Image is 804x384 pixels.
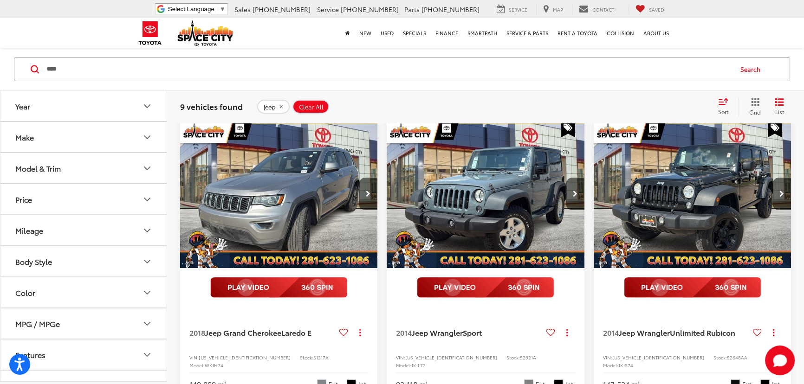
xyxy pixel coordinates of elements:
[317,5,339,14] span: Service
[773,329,774,336] span: dropdown dots
[189,362,205,369] span: Model:
[359,178,377,210] button: Next image
[553,18,602,48] a: Rent a Toyota
[234,5,251,14] span: Sales
[0,122,168,153] button: MakeMake
[15,226,43,235] div: Mileage
[732,58,774,81] button: Search
[536,4,570,14] a: Map
[624,277,761,298] img: full motion video
[765,346,795,375] button: Toggle Chat Window
[775,108,784,115] span: List
[404,5,420,14] span: Parts
[281,327,311,338] span: Laredo E
[313,354,329,361] span: S1217A
[612,354,704,361] span: [US_VEHICLE_IDENTIFICATION_NUMBER]
[593,120,792,269] img: 2014 Jeep Wrangler Unlimited Rubicon
[553,6,563,13] span: Map
[15,102,30,111] div: Year
[772,178,791,210] button: Next image
[0,91,168,122] button: YearYear
[396,327,412,338] span: 2014
[619,327,670,338] span: Jeep Wrangler
[142,163,153,174] div: Model & Trim
[189,327,336,338] a: 2018Jeep Grand CherokeeLaredo E
[765,324,782,340] button: Actions
[299,103,324,110] span: Clear All
[0,154,168,184] button: Model & TrimModel & Trim
[142,101,153,112] div: Year
[177,20,233,46] img: Space City Toyota
[46,58,732,80] input: Search by Make, Model, or Keyword
[199,354,291,361] span: [US_VEHICLE_IDENTIFICATION_NUMBER]
[502,18,553,48] a: Service & Parts
[355,18,376,48] a: New
[592,6,614,13] span: Contact
[768,97,791,116] button: List View
[713,354,727,361] span: Stock:
[142,132,153,143] div: Make
[629,4,671,14] a: My Saved Vehicles
[142,287,153,298] div: Color
[205,327,281,338] span: Jeep Grand Cherokee
[142,318,153,329] div: MPG / MPGe
[189,354,199,361] span: VIN:
[15,133,34,142] div: Make
[739,97,768,116] button: Grid View
[15,320,60,328] div: MPG / MPGe
[431,18,463,48] a: Finance
[180,120,378,268] a: 2018 Jeep Grand Cherokee Laredo E2018 Jeep Grand Cherokee Laredo E2018 Jeep Grand Cherokee Laredo...
[352,324,368,340] button: Actions
[618,362,633,369] span: JKJS74
[670,327,735,338] span: Unlimited Rubicon
[727,354,747,361] span: 52648AA
[398,18,431,48] a: Specials
[180,101,243,112] span: 9 vehicles found
[0,216,168,246] button: MileageMileage
[142,225,153,236] div: Mileage
[189,327,205,338] span: 2018
[602,18,639,48] a: Collision
[463,18,502,48] a: SmartPath
[133,18,168,48] img: Toyota
[713,97,739,116] button: Select sort value
[142,194,153,205] div: Price
[168,6,226,13] a: Select Language​
[603,327,749,338] a: 2014Jeep WranglerUnlimited Rubicon
[142,349,153,360] div: Features
[593,120,792,268] a: 2014 Jeep Wrangler Unlimited Rubicon2014 Jeep Wrangler Unlimited Rubicon2014 Jeep Wrangler Unlimi...
[649,6,664,13] span: Saved
[341,18,355,48] a: Home
[506,354,520,361] span: Stock:
[220,6,226,13] span: ▼
[396,354,405,361] span: VIN:
[765,346,795,375] svg: Start Chat
[253,5,311,14] span: [PHONE_NUMBER]
[376,18,398,48] a: Used
[257,100,290,114] button: remove jeep
[417,277,554,298] img: full motion video
[396,362,411,369] span: Model:
[292,100,329,114] button: Clear All
[561,120,575,137] span: Special
[603,354,612,361] span: VIN:
[386,120,585,269] img: 2014 Jeep Wrangler Sport
[264,103,275,110] span: jeep
[411,362,426,369] span: JKJL72
[15,164,61,173] div: Model & Trim
[0,309,168,339] button: MPG / MPGeMPG / MPGe
[0,278,168,308] button: ColorColor
[142,256,153,267] div: Body Style
[168,6,214,13] span: Select Language
[566,329,568,336] span: dropdown dots
[412,327,463,338] span: Jeep Wrangler
[572,4,621,14] a: Contact
[359,329,361,336] span: dropdown dots
[559,324,575,340] button: Actions
[15,195,32,204] div: Price
[180,120,378,269] img: 2018 Jeep Grand Cherokee Laredo E
[0,247,168,277] button: Body StyleBody Style
[509,6,527,13] span: Service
